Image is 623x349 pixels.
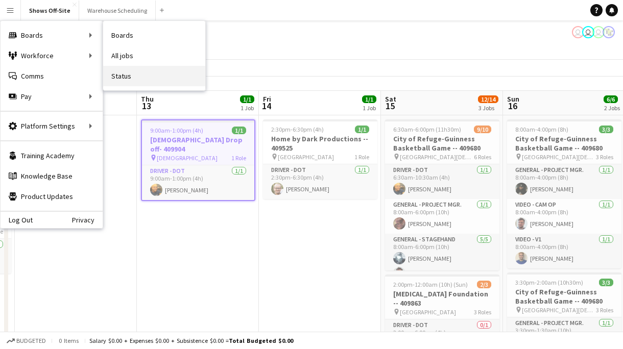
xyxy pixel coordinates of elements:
span: [DEMOGRAPHIC_DATA] [157,154,218,162]
app-user-avatar: Toryn Tamborello [582,26,594,38]
span: 9:00am-1:00pm (4h) [150,127,203,134]
div: Pay [1,86,103,107]
div: 1 Job [241,104,254,112]
span: 6 Roles [474,153,491,161]
app-job-card: 8:00am-4:00pm (8h)3/3City of Refuge-Guinness Basketball Game -- 409680 [GEOGRAPHIC_DATA][DEMOGRAP... [507,119,621,268]
span: [GEOGRAPHIC_DATA] [400,308,456,316]
span: 9/10 [474,126,491,133]
span: 2:30pm-6:30pm (4h) [271,126,324,133]
span: 1/1 [355,126,369,133]
button: Warehouse Scheduling [79,1,156,20]
app-job-card: 2:30pm-6:30pm (4h)1/1Home by Dark Productions -- 409525 [GEOGRAPHIC_DATA]1 RoleDriver - DOT1/12:3... [263,119,377,199]
app-card-role: Video - V11/18:00am-4:00pm (8h)[PERSON_NAME] [507,234,621,268]
span: [GEOGRAPHIC_DATA][DEMOGRAPHIC_DATA] [400,153,474,161]
div: Boards [1,25,103,45]
div: 3 Jobs [478,104,498,112]
app-user-avatar: Toryn Tamborello [592,26,605,38]
span: 3:30pm-2:00am (10h30m) (Mon) [515,279,599,286]
span: 3 Roles [474,308,491,316]
div: 1 Job [363,104,376,112]
span: Sat [385,94,396,104]
span: Budgeted [16,337,46,344]
button: Budgeted [5,335,47,346]
span: 6:30am-6:00pm (11h30m) [393,126,461,133]
h3: [DEMOGRAPHIC_DATA] Drop off- 409904 [142,135,254,154]
div: Salary $0.00 + Expenses $0.00 + Subsistence $0.00 = [89,337,293,344]
a: Privacy [72,216,103,224]
span: [GEOGRAPHIC_DATA][DEMOGRAPHIC_DATA] [522,306,596,314]
span: 1 Role [231,154,246,162]
a: Comms [1,66,103,86]
span: 3/3 [599,126,613,133]
a: Boards [103,25,205,45]
app-card-role: Driver - DOT1/19:00am-1:00pm (4h)[PERSON_NAME] [142,165,254,200]
app-card-role: General - Stagehand5/58:00am-6:00pm (10h)[PERSON_NAME][PERSON_NAME] [385,234,499,328]
span: 1/1 [240,95,254,103]
app-card-role: General - Project Mgr.1/18:00am-6:00pm (10h)[PERSON_NAME] [385,199,499,234]
h3: City of Refuge-Guinness Basketball Game -- 409680 [507,287,621,306]
div: 2 Jobs [604,104,620,112]
span: 16 [506,100,519,112]
span: 3/3 [599,279,613,286]
app-card-role: Driver - DOT1/12:30pm-6:30pm (4h)[PERSON_NAME] [263,164,377,199]
span: [GEOGRAPHIC_DATA] [278,153,334,161]
span: 13 [139,100,154,112]
span: 2:00pm-12:00am (10h) (Sun) [393,281,468,288]
span: 15 [384,100,396,112]
app-user-avatar: Labor Coordinator [603,26,615,38]
app-user-avatar: Sara Hobbs [572,26,584,38]
span: 3 Roles [596,306,613,314]
span: 1 Role [354,153,369,161]
span: 14 [261,100,271,112]
span: [GEOGRAPHIC_DATA][DEMOGRAPHIC_DATA] [522,153,596,161]
app-card-role: Video - Cam Op1/18:00am-4:00pm (8h)[PERSON_NAME] [507,199,621,234]
app-card-role: Driver - DOT1/16:30am-10:30am (4h)[PERSON_NAME] [385,164,499,199]
span: 6/6 [604,95,618,103]
span: Sun [507,94,519,104]
a: Status [103,66,205,86]
a: Knowledge Base [1,166,103,186]
a: Log Out [1,216,33,224]
div: Platform Settings [1,116,103,136]
a: Training Academy [1,145,103,166]
h3: City of Refuge-Guinness Basketball Game -- 409680 [507,134,621,153]
h3: City of Refuge-Guinness Basketball Game -- 409680 [385,134,499,153]
h3: Home by Dark Productions -- 409525 [263,134,377,153]
span: Total Budgeted $0.00 [229,337,293,344]
span: Fri [263,94,271,104]
app-job-card: 9:00am-1:00pm (4h)1/1[DEMOGRAPHIC_DATA] Drop off- 409904 [DEMOGRAPHIC_DATA]1 RoleDriver - DOT1/19... [141,119,255,201]
app-card-role: General - Project Mgr.1/18:00am-4:00pm (8h)[PERSON_NAME] [507,164,621,199]
span: 1/1 [232,127,246,134]
span: 3 Roles [596,153,613,161]
app-job-card: 6:30am-6:00pm (11h30m)9/10City of Refuge-Guinness Basketball Game -- 409680 [GEOGRAPHIC_DATA][DEM... [385,119,499,270]
button: Shows Off-Site [21,1,79,20]
span: 8:00am-4:00pm (8h) [515,126,568,133]
span: 0 items [56,337,81,344]
a: Product Updates [1,186,103,207]
span: Thu [141,94,154,104]
div: Workforce [1,45,103,66]
a: All jobs [103,45,205,66]
h3: [MEDICAL_DATA] Foundation -- 409863 [385,289,499,308]
span: 2/3 [477,281,491,288]
span: 12/14 [478,95,498,103]
span: 1/1 [362,95,376,103]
